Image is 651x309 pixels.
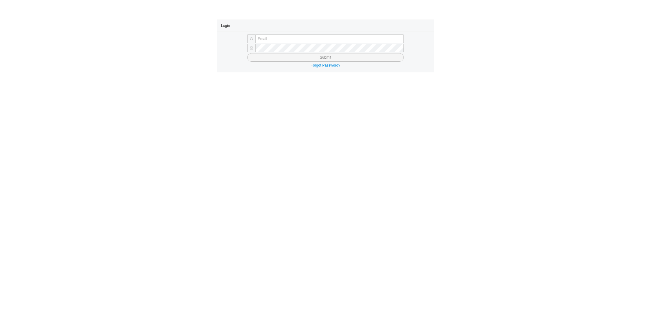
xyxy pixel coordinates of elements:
[255,35,404,43] input: Email
[250,37,253,41] span: user
[247,53,404,62] button: Submit
[221,20,430,31] div: Login
[250,46,253,50] span: lock
[311,63,340,67] a: Forgot Password?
